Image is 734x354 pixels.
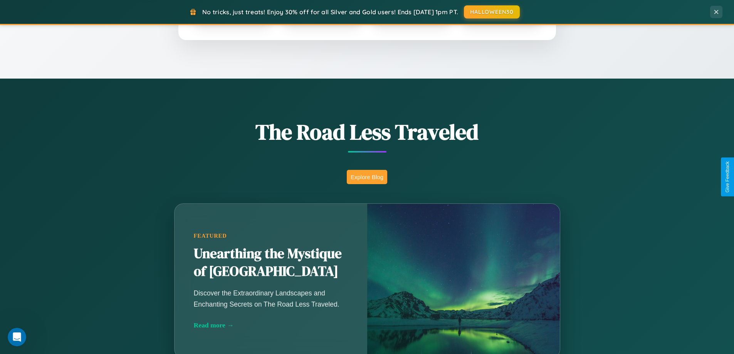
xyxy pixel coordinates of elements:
p: Discover the Extraordinary Landscapes and Enchanting Secrets on The Road Less Traveled. [194,288,348,309]
h1: The Road Less Traveled [136,117,598,147]
div: Read more → [194,321,348,329]
div: Featured [194,233,348,239]
iframe: Intercom live chat [8,328,26,346]
button: HALLOWEEN30 [464,5,520,18]
button: Explore Blog [347,170,387,184]
span: No tricks, just treats! Enjoy 30% off for all Silver and Gold users! Ends [DATE] 1pm PT. [202,8,458,16]
h2: Unearthing the Mystique of [GEOGRAPHIC_DATA] [194,245,348,280]
div: Give Feedback [725,161,730,193]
